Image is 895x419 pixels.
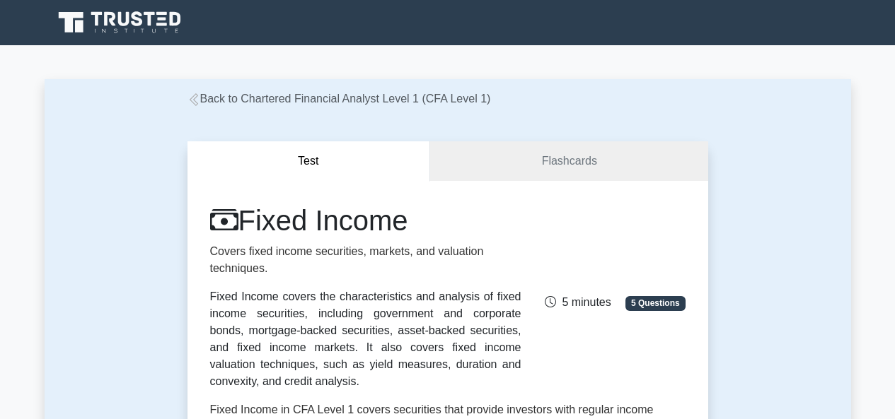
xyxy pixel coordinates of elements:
[625,296,685,310] span: 5 Questions
[210,243,521,277] p: Covers fixed income securities, markets, and valuation techniques.
[187,141,431,182] button: Test
[187,93,491,105] a: Back to Chartered Financial Analyst Level 1 (CFA Level 1)
[210,203,521,237] h1: Fixed Income
[210,288,521,390] div: Fixed Income covers the characteristics and analysis of fixed income securities, including govern...
[545,296,611,308] span: 5 minutes
[430,141,708,182] a: Flashcards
